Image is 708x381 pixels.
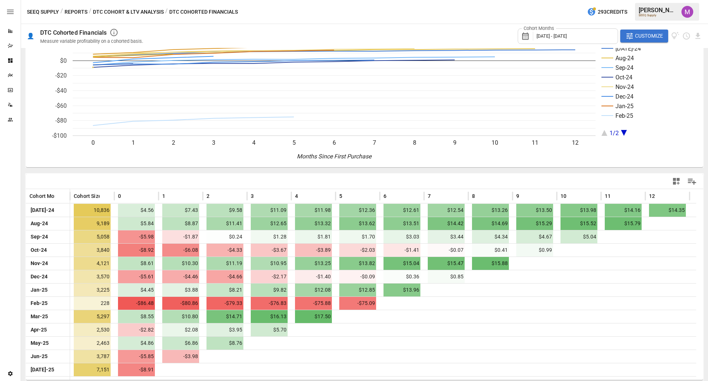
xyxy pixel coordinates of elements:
span: Jan-25 [29,284,49,296]
span: 3,787 [74,350,111,363]
span: $12.61 [383,204,420,217]
span: $11.09 [251,204,288,217]
text: 1/2 [610,130,619,137]
span: 1 [162,192,165,200]
span: $8.76 [206,337,243,350]
span: 11 [605,192,611,200]
span: $13.98 [560,204,597,217]
span: $14.35 [649,204,686,217]
span: -$4.33 [206,244,243,257]
span: $13.25 [295,257,332,270]
span: $8.61 [118,257,155,270]
text: Jan-25 [615,103,634,110]
span: $16.13 [251,310,288,323]
text: 11 [532,139,538,146]
span: 12 [649,192,655,200]
button: Sort [122,191,132,201]
button: 293Credits [584,5,630,19]
div: SEEQ Supply [639,14,677,17]
button: Sort [567,191,577,201]
div: Measure variable profitability on a cohorted basis. [40,38,143,44]
span: 9 [516,192,519,200]
label: Cohort Months [522,25,556,32]
text: [DATE]-24 [615,45,641,52]
span: $11.41 [206,217,243,230]
button: Sort [476,191,486,201]
span: Cohort Size [74,192,101,200]
span: $12.65 [251,217,288,230]
span: $14.69 [472,217,509,230]
span: $4.56 [118,204,155,217]
div: / [60,7,63,17]
svg: A chart. [26,34,696,167]
span: 6 [383,192,386,200]
span: 2 [206,192,209,200]
span: Jun-25 [29,350,49,363]
button: Sort [56,191,66,201]
span: -$0.09 [339,270,376,283]
button: Customize [620,30,668,43]
span: $1.70 [339,230,376,243]
span: 4,121 [74,257,111,270]
span: -$3.98 [162,350,199,363]
button: Sort [166,191,176,201]
span: $1.28 [251,230,288,243]
text: -$60 [55,102,67,109]
span: 0 [118,192,121,200]
button: Sort [431,191,442,201]
span: 3 [251,192,254,200]
span: $11.19 [206,257,243,270]
span: $1.81 [295,230,332,243]
span: -$6.08 [162,244,199,257]
text: $20 [57,42,67,49]
text: -$80 [55,117,67,124]
span: $4.67 [516,230,553,243]
span: $17.50 [295,310,332,323]
span: -$1.87 [162,230,199,243]
span: -$80.86 [162,297,199,310]
span: -$8.91 [118,363,155,376]
div: / [89,7,91,17]
button: Sort [520,191,530,201]
span: $9.58 [206,204,243,217]
span: Dec-24 [29,270,49,283]
span: -$4.66 [206,270,243,283]
img: Umer Muhammed [681,6,693,18]
span: 9,189 [74,217,111,230]
div: / [165,7,168,17]
span: -$8.92 [118,244,155,257]
span: Aug-24 [29,217,49,230]
span: May-25 [29,337,50,350]
span: $8.21 [206,284,243,296]
span: 3,225 [74,284,111,296]
span: -$79.33 [206,297,243,310]
text: -$100 [52,132,67,139]
span: $0.85 [428,270,465,283]
text: 0 [91,139,95,146]
button: Sort [343,191,353,201]
span: $5.04 [560,230,597,243]
span: $5.84 [118,217,155,230]
span: $7.43 [162,204,199,217]
span: -$3.89 [295,244,332,257]
text: $0 [60,57,67,64]
span: 293 Credits [598,7,627,17]
span: $14.16 [605,204,642,217]
span: Sep-24 [29,230,49,243]
span: -$5.61 [118,270,155,283]
span: $12.08 [295,284,332,296]
button: Sort [656,191,666,201]
button: Sort [254,191,265,201]
span: $9.82 [251,284,288,296]
button: Sort [100,191,111,201]
button: SEEQ Supply [27,7,59,17]
text: Months Since First Purchase [297,153,372,160]
text: Feb-25 [615,112,633,119]
span: $12.54 [428,204,465,217]
span: $4.86 [118,337,155,350]
span: $15.52 [560,217,597,230]
span: $15.47 [428,257,465,270]
text: 12 [572,139,579,146]
span: $3.44 [428,230,465,243]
